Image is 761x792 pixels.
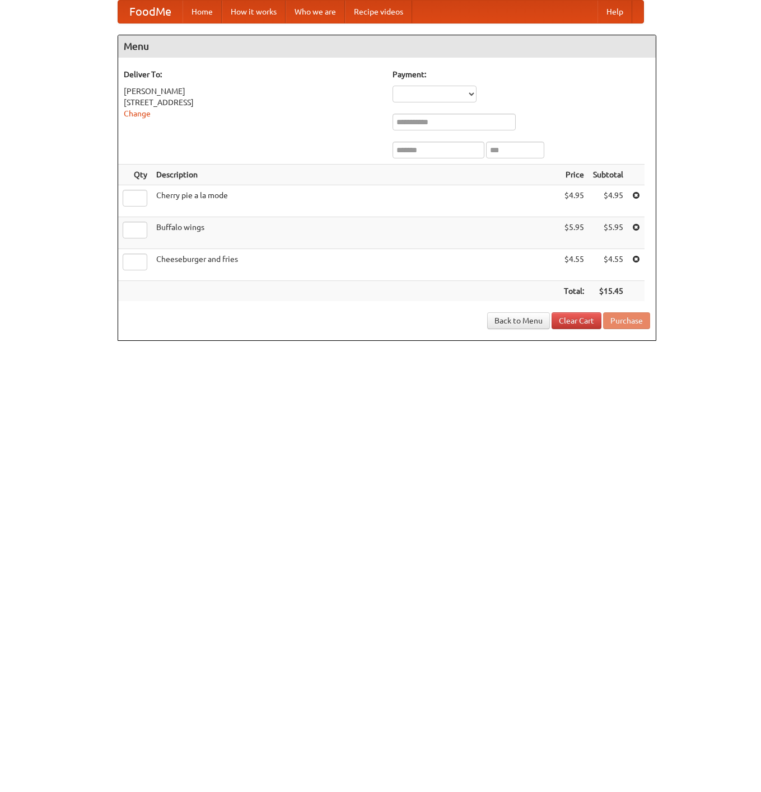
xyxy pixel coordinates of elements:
th: Total: [559,281,589,302]
a: Back to Menu [487,312,550,329]
h4: Menu [118,35,656,58]
a: Change [124,109,151,118]
div: [STREET_ADDRESS] [124,97,381,108]
td: $4.55 [589,249,628,281]
a: FoodMe [118,1,183,23]
td: $4.95 [559,185,589,217]
th: Description [152,165,559,185]
td: Buffalo wings [152,217,559,249]
a: How it works [222,1,286,23]
h5: Payment: [393,69,650,80]
a: Recipe videos [345,1,412,23]
button: Purchase [603,312,650,329]
h5: Deliver To: [124,69,381,80]
th: $15.45 [589,281,628,302]
td: $5.95 [589,217,628,249]
a: Help [597,1,632,23]
td: $4.95 [589,185,628,217]
div: [PERSON_NAME] [124,86,381,97]
td: Cherry pie a la mode [152,185,559,217]
td: $4.55 [559,249,589,281]
td: Cheeseburger and fries [152,249,559,281]
a: Clear Cart [552,312,601,329]
a: Who we are [286,1,345,23]
th: Qty [118,165,152,185]
td: $5.95 [559,217,589,249]
th: Subtotal [589,165,628,185]
a: Home [183,1,222,23]
th: Price [559,165,589,185]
